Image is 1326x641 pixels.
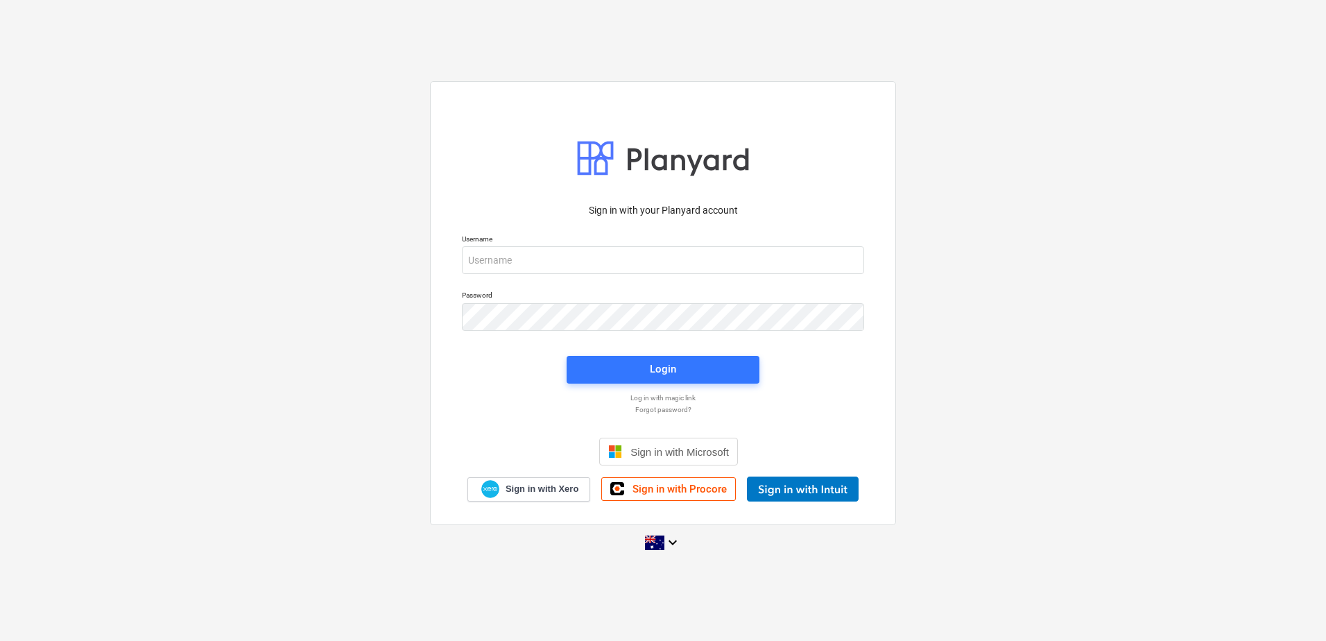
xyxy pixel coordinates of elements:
[664,534,681,551] i: keyboard_arrow_down
[506,483,578,495] span: Sign in with Xero
[481,480,499,499] img: Xero logo
[462,246,864,274] input: Username
[632,483,727,495] span: Sign in with Procore
[608,445,622,459] img: Microsoft logo
[462,291,864,302] p: Password
[467,477,591,502] a: Sign in with Xero
[630,446,729,458] span: Sign in with Microsoft
[462,203,864,218] p: Sign in with your Planyard account
[650,360,676,378] div: Login
[462,234,864,246] p: Username
[455,405,871,414] a: Forgot password?
[601,477,736,501] a: Sign in with Procore
[567,356,759,384] button: Login
[455,393,871,402] a: Log in with magic link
